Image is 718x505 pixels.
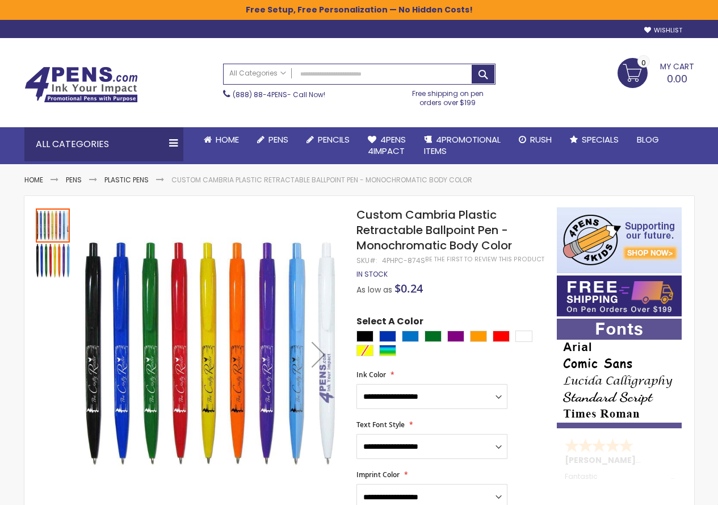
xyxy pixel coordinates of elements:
a: Home [24,175,43,185]
span: 0 [641,57,646,68]
div: Red [493,331,510,342]
span: Text Font Style [356,420,405,429]
div: 4PHPC-874S [382,256,425,265]
div: Green [425,331,442,342]
a: (888) 88-4PENS [233,90,287,99]
a: Be the first to review this product [425,255,544,264]
span: 4Pens 4impact [368,133,406,157]
div: Fantastic [565,473,675,481]
a: Blog [628,127,668,152]
span: Custom Cambria Plastic Retractable Ballpoint Pen - Monochromatic Body Color [356,207,512,253]
span: Home [216,133,239,145]
div: Free shipping on pen orders over $199 [400,85,496,107]
div: Purple [447,331,464,342]
span: Specials [582,133,619,145]
div: White [515,331,532,342]
a: Pens [66,175,82,185]
a: Home [195,127,248,152]
div: Black [356,331,373,342]
span: 0.00 [667,72,687,86]
div: All Categories [24,127,183,161]
li: Custom Cambria Plastic Retractable Ballpoint Pen - Monochromatic Body Color [171,176,472,185]
span: Ink Color [356,370,386,379]
img: 4pens 4 kids [557,207,682,273]
img: 4Pens Custom Pens and Promotional Products [24,66,138,103]
a: Pencils [297,127,359,152]
span: All Categories [229,69,286,78]
span: In stock [356,269,388,279]
div: Next [296,207,341,502]
a: Rush [510,127,561,152]
div: Assorted [379,345,396,356]
span: As low as [356,284,392,295]
span: Select A Color [356,315,423,331]
div: Orange [470,331,487,342]
a: Pens [248,127,297,152]
span: - Call Now! [233,90,325,99]
span: Blog [637,133,659,145]
strong: SKU [356,256,377,265]
a: Plastic Pens [104,175,149,185]
span: $0.24 [394,281,423,296]
img: Custom Cambria Plastic Retractable Ballpoint Pen - Monochromatic Body Color [36,244,70,278]
a: 4Pens4impact [359,127,415,164]
img: Free shipping on orders over $199 [557,276,682,316]
a: Specials [561,127,628,152]
div: Availability [356,270,388,279]
div: Blue Light [402,331,419,342]
a: 0.00 0 [618,58,694,86]
img: Custom Cambria Plastic Retractable Ballpoint Pen - Monochromatic Body Color [82,223,342,483]
img: font-personalization-examples [557,319,682,428]
span: Pencils [318,133,350,145]
a: 4PROMOTIONALITEMS [415,127,510,164]
span: Imprint Color [356,470,400,479]
a: All Categories [224,64,292,83]
a: Wishlist [644,26,682,35]
span: Pens [268,133,288,145]
span: [PERSON_NAME] [565,454,640,466]
span: 4PROMOTIONAL ITEMS [424,133,501,157]
span: Rush [530,133,552,145]
div: Blue [379,331,396,342]
div: Custom Cambria Plastic Retractable Ballpoint Pen - Monochromatic Body Color [36,243,70,278]
div: Custom Cambria Plastic Retractable Ballpoint Pen - Monochromatic Body Color [36,207,71,243]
